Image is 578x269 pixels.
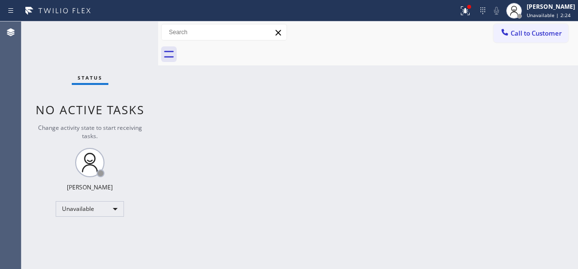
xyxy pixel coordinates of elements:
[67,183,113,191] div: [PERSON_NAME]
[527,2,575,11] div: [PERSON_NAME]
[38,124,142,140] span: Change activity state to start receiving tasks.
[56,201,124,217] div: Unavailable
[162,24,287,40] input: Search
[527,12,571,19] span: Unavailable | 2:24
[78,74,103,81] span: Status
[490,4,503,18] button: Mute
[494,24,568,42] button: Call to Customer
[36,102,144,118] span: No active tasks
[511,29,562,38] span: Call to Customer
